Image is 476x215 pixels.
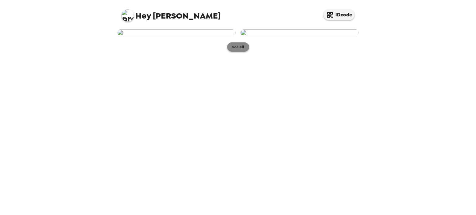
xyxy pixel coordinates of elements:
img: user-277692 [240,29,359,36]
button: IDcode [324,9,355,20]
span: [PERSON_NAME] [121,6,221,20]
button: See all [227,42,249,52]
span: Hey [135,10,151,21]
img: user-277732 [117,29,236,36]
img: profile pic [121,9,134,22]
